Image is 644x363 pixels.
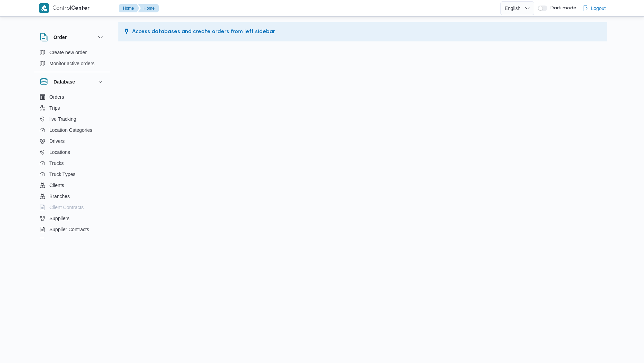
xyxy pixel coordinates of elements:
[37,147,107,158] button: Locations
[40,33,105,41] button: Order
[71,6,90,11] b: Center
[49,203,84,212] span: Client Contracts
[37,102,107,114] button: Trips
[37,136,107,147] button: Drivers
[49,137,65,145] span: Drivers
[39,3,49,13] img: X8yXhbKr1z7QwAAAABJRU5ErkJggg==
[49,159,64,167] span: Trucks
[119,4,139,12] button: Home
[53,33,67,41] h3: Order
[34,91,110,241] div: Database
[37,191,107,202] button: Branches
[580,1,608,15] button: Logout
[37,158,107,169] button: Trucks
[49,192,70,200] span: Branches
[49,93,64,101] span: Orders
[53,78,75,86] h3: Database
[37,224,107,235] button: Supplier Contracts
[49,181,64,189] span: Clients
[37,91,107,102] button: Orders
[49,104,60,112] span: Trips
[49,236,67,245] span: Devices
[547,6,576,11] span: Dark mode
[49,214,69,223] span: Suppliers
[49,126,92,134] span: Location Categories
[37,169,107,180] button: Truck Types
[138,4,159,12] button: Home
[591,4,606,12] span: Logout
[37,202,107,213] button: Client Contracts
[37,58,107,69] button: Monitor active orders
[49,170,75,178] span: Truck Types
[49,59,95,68] span: Monitor active orders
[40,78,105,86] button: Database
[132,28,275,36] span: Access databases and create orders from left sidebar
[37,125,107,136] button: Location Categories
[49,148,70,156] span: Locations
[37,180,107,191] button: Clients
[37,114,107,125] button: live Tracking
[49,115,76,123] span: live Tracking
[49,225,89,234] span: Supplier Contracts
[37,47,107,58] button: Create new order
[34,47,110,72] div: Order
[37,213,107,224] button: Suppliers
[37,235,107,246] button: Devices
[49,48,87,57] span: Create new order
